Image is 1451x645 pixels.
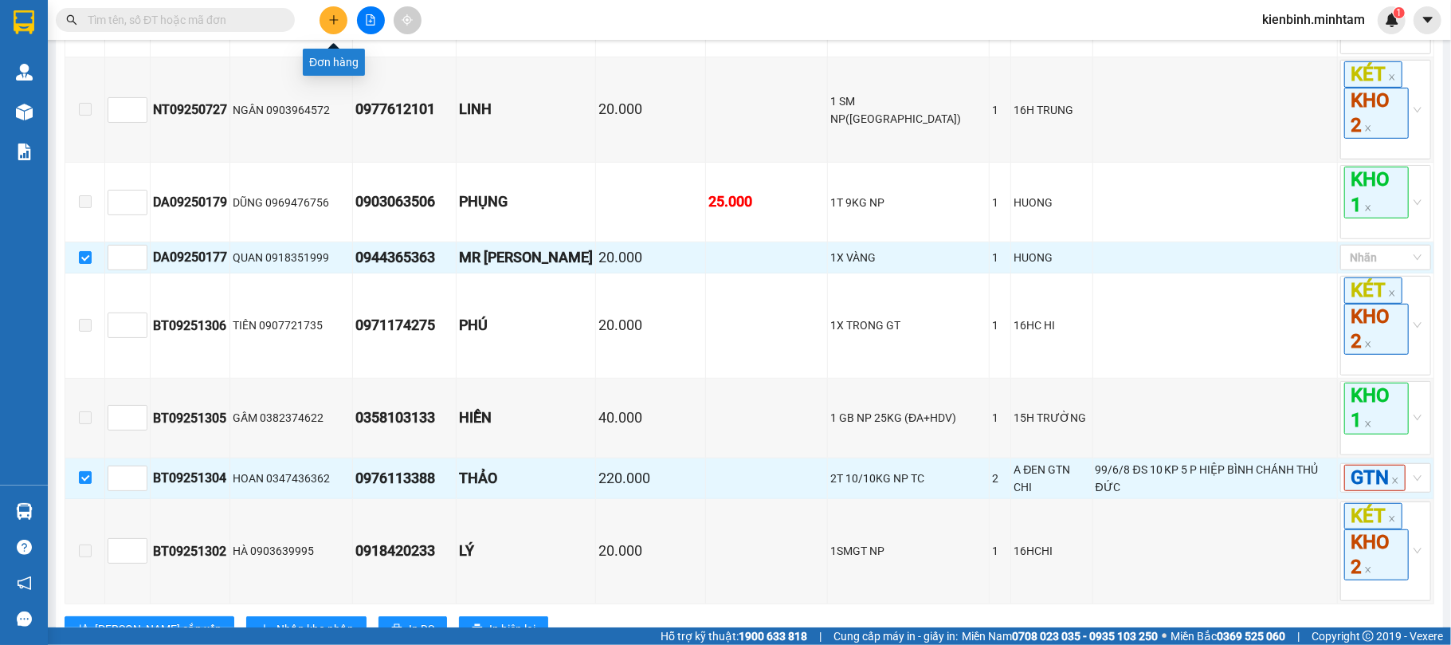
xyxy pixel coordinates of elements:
span: caret-down [1421,13,1435,27]
div: PHÚ [459,314,593,336]
span: | [1297,627,1300,645]
img: icon-new-feature [1385,13,1399,27]
div: 2T 10/10KG NP TC [830,470,986,487]
div: 0944365363 [355,246,453,269]
div: HUONG [1014,249,1089,266]
div: 16H TRUNG [1014,101,1089,119]
span: GTN [1344,465,1406,491]
td: BT09251306 [151,273,230,380]
span: close [1388,515,1396,523]
span: notification [17,576,32,591]
div: 1 [992,542,1008,560]
td: 0976113388 [353,458,457,499]
span: 1 [1396,7,1402,18]
img: solution-icon [16,144,33,160]
span: Hỗ trợ kỹ thuật: [661,627,807,645]
td: BT09251302 [151,499,230,605]
div: 1SMGT NP [830,542,986,560]
span: KHO 1 [1344,167,1409,218]
div: 20.000 [598,314,703,336]
div: BT09251306 [153,316,227,336]
td: NT09250727 [151,57,230,163]
button: sort-ascending[PERSON_NAME] sắp xếp [65,616,234,642]
strong: 1900 633 818 [739,630,807,643]
div: LÝ [459,540,593,562]
td: MR NGUYÊN [457,242,596,273]
span: printer [472,623,483,636]
span: KÉT [1344,61,1402,88]
div: 20.000 [598,246,703,269]
span: In biên lai [489,620,535,638]
span: close [1364,204,1372,212]
img: warehouse-icon [16,104,33,120]
img: warehouse-icon [16,503,33,520]
div: 40.000 [598,407,703,429]
div: 1 SM NP([GEOGRAPHIC_DATA]) [830,92,986,128]
span: kienbinh.minhtam [1249,10,1378,29]
span: ⚪️ [1162,633,1167,639]
td: BT09251305 [151,379,230,458]
span: In DS [409,620,434,638]
span: Nhập kho nhận [276,620,354,638]
span: Miền Nam [962,627,1158,645]
span: printer [391,623,402,636]
div: 1 [992,194,1008,211]
div: 0918420233 [355,540,453,562]
span: download [259,623,270,636]
span: KHO 1 [1344,383,1409,434]
div: LINH [459,98,593,120]
td: LÝ [457,499,596,605]
span: message [17,612,32,627]
td: PHỤNG [457,163,596,242]
div: HÀ 0903639995 [233,542,350,560]
span: copyright [1363,631,1374,642]
button: caret-down [1414,6,1441,34]
div: 25.000 [708,191,825,213]
span: close [1364,566,1372,574]
div: 99/6/8 ĐS 10 KP 5 P HIỆP BÌNH CHÁNH THỦ ĐỨC [1096,461,1335,496]
div: 0976113388 [355,467,453,490]
td: 0918420233 [353,499,457,605]
td: DA09250177 [151,242,230,273]
div: BT09251304 [153,468,227,488]
td: 0944365363 [353,242,457,273]
td: DA09250179 [151,163,230,242]
div: 1T 9KG NP [830,194,986,211]
div: 20.000 [598,98,703,120]
div: QUAN 0918351999 [233,249,350,266]
span: question-circle [17,540,32,555]
span: close [1364,124,1372,132]
div: 1 [992,317,1008,334]
div: 1 GB NP 25KG (ĐA+HDV) [830,409,986,427]
img: warehouse-icon [16,64,33,81]
td: THẢO [457,458,596,499]
td: 0358103133 [353,379,457,458]
span: KÉT [1344,277,1402,304]
img: logo-vxr [14,10,34,34]
td: LINH [457,57,596,163]
div: 0971174275 [355,314,453,336]
button: printerIn biên lai [459,616,548,642]
div: 15H TRƯỜNG [1014,409,1089,427]
div: TIÊN 0907721735 [233,317,350,334]
sup: 1 [1394,7,1405,18]
span: KHO 2 [1344,88,1409,139]
button: printerIn DS [378,616,447,642]
div: 1 [992,101,1008,119]
div: HIỀN [459,407,593,429]
div: 16HCHI [1014,542,1089,560]
div: GẤM 0382374622 [233,409,350,427]
div: NGÂN 0903964572 [233,101,350,119]
div: 220.000 [598,467,703,490]
td: PHÚ [457,273,596,380]
span: KHO 2 [1344,304,1409,355]
button: plus [320,6,347,34]
span: file-add [365,14,376,26]
span: KÉT [1344,503,1402,529]
button: downloadNhập kho nhận [246,616,367,642]
span: aim [402,14,413,26]
div: 0977612101 [355,98,453,120]
span: search [66,14,77,26]
span: plus [328,14,339,26]
div: THẢO [459,467,593,490]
